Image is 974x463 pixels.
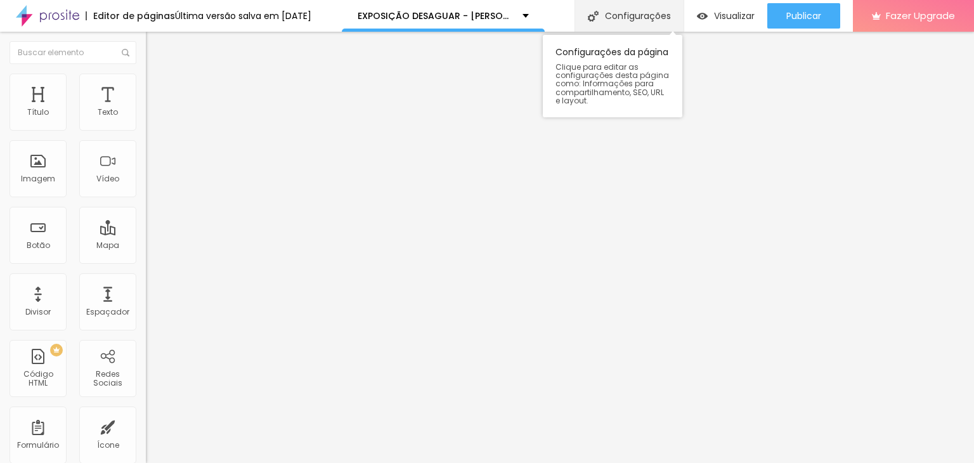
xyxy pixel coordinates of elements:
img: view-1.svg [697,11,708,22]
div: Editor de páginas [86,11,175,20]
div: Ícone [97,441,119,450]
div: Última versão salva em [DATE] [175,11,311,20]
div: Formulário [17,441,59,450]
iframe: Editor [146,32,974,463]
div: Imagem [21,174,55,183]
span: Fazer Upgrade [886,10,955,21]
div: Mapa [96,241,119,250]
div: Espaçador [86,308,129,316]
button: Publicar [767,3,840,29]
div: Vídeo [96,174,119,183]
div: Título [27,108,49,117]
span: Clique para editar as configurações desta página como: Informações para compartilhamento, SEO, UR... [555,63,670,105]
p: EXPOSIÇÃO DESAGUAR - [PERSON_NAME] [358,11,513,20]
div: Divisor [25,308,51,316]
div: Texto [98,108,118,117]
div: Botão [27,241,50,250]
span: Visualizar [714,11,755,21]
span: Publicar [786,11,821,21]
div: Código HTML [13,370,63,388]
div: Redes Sociais [82,370,133,388]
button: Visualizar [684,3,767,29]
img: Icone [122,49,129,56]
img: Icone [588,11,599,22]
div: Configurações da página [543,35,682,117]
input: Buscar elemento [10,41,136,64]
